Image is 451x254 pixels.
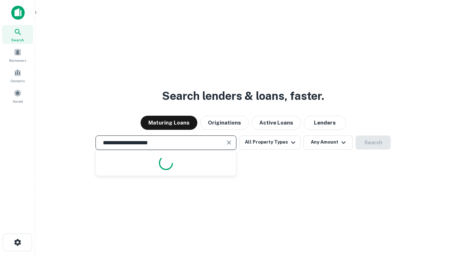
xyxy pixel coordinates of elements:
[13,98,23,104] span: Saved
[239,135,301,150] button: All Property Types
[2,86,33,105] a: Saved
[416,198,451,231] iframe: Chat Widget
[2,66,33,85] a: Contacts
[162,87,324,104] h3: Search lenders & loans, faster.
[11,78,25,84] span: Contacts
[2,46,33,65] a: Borrowers
[303,135,353,150] button: Any Amount
[11,6,25,20] img: capitalize-icon.png
[224,138,234,147] button: Clear
[9,58,26,63] span: Borrowers
[200,116,249,130] button: Originations
[252,116,301,130] button: Active Loans
[141,116,197,130] button: Maturing Loans
[304,116,346,130] button: Lenders
[11,37,24,43] span: Search
[2,25,33,44] a: Search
